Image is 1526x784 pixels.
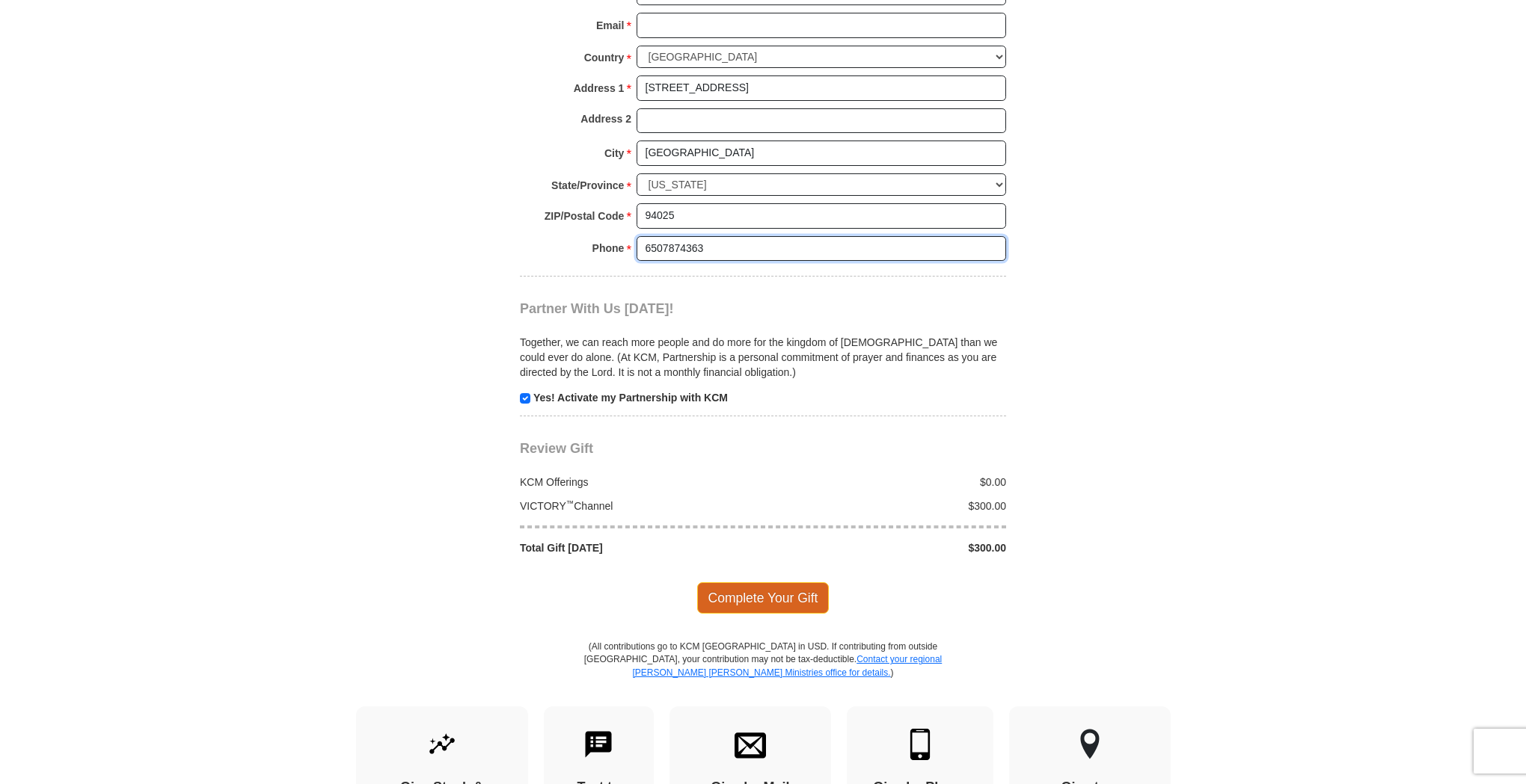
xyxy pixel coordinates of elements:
strong: Address 2 [580,108,631,129]
p: Together, we can reach more people and do more for the kingdom of [DEMOGRAPHIC_DATA] than we coul... [520,335,1006,380]
p: (All contributions go to KCM [GEOGRAPHIC_DATA] in USD. If contributing from outside [GEOGRAPHIC_D... [583,641,943,706]
img: envelope.svg [735,729,766,760]
div: $0.00 [763,475,1014,490]
img: text-to-give.svg [583,729,614,760]
div: $300.00 [763,499,1014,513]
span: Partner With Us [DATE]! [520,301,674,316]
strong: ZIP/Postal Code [545,206,625,226]
sup: ™ [566,499,574,507]
img: give-by-stock.svg [426,729,458,760]
div: KCM Offerings [512,475,764,490]
img: other-region [1079,729,1100,760]
a: Contact your regional [PERSON_NAME] [PERSON_NAME] Ministries office for details. [632,654,942,677]
strong: Email [596,15,624,36]
strong: Address 1 [574,78,625,99]
strong: State/Province [551,175,624,196]
strong: City [604,143,624,164]
span: Complete Your Gift [697,582,830,614]
strong: Yes! Activate my Partnership with KCM [533,392,728,404]
span: Review Gift [520,441,593,456]
div: $300.00 [763,540,1014,555]
strong: Country [584,47,625,68]
div: Total Gift [DATE] [512,540,764,555]
div: VICTORY Channel [512,499,764,513]
img: mobile.svg [904,729,936,760]
strong: Phone [592,238,625,259]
